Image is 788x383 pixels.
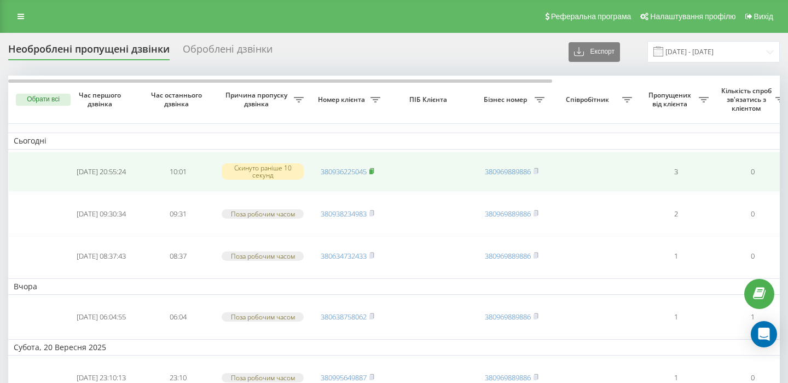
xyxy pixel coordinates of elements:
[63,297,140,337] td: [DATE] 06:04:55
[643,91,699,108] span: Пропущених від клієнта
[569,42,620,62] button: Експорт
[650,12,735,21] span: Налаштування профілю
[222,209,304,219] div: Поза робочим часом
[485,373,531,382] a: 380969889886
[140,297,216,337] td: 06:04
[485,251,531,261] a: 380969889886
[485,209,531,219] a: 380969889886
[638,152,714,192] td: 3
[395,95,464,104] span: ПІБ Клієнта
[222,163,304,180] div: Скинуто раніше 10 секунд
[321,167,367,176] a: 380936225045
[16,94,71,106] button: Обрати всі
[638,236,714,276] td: 1
[638,297,714,337] td: 1
[63,236,140,276] td: [DATE] 08:37:43
[222,91,294,108] span: Причина пропуску дзвінка
[72,91,131,108] span: Час першого дзвінка
[148,91,207,108] span: Час останнього дзвінка
[8,43,170,60] div: Необроблені пропущені дзвінки
[222,251,304,261] div: Поза робочим часом
[555,95,622,104] span: Співробітник
[321,251,367,261] a: 380634732433
[479,95,535,104] span: Бізнес номер
[321,312,367,322] a: 380638758062
[140,194,216,234] td: 09:31
[321,373,367,382] a: 380995649887
[222,373,304,382] div: Поза робочим часом
[551,12,631,21] span: Реферальна програма
[222,312,304,322] div: Поза робочим часом
[720,87,775,112] span: Кількість спроб зв'язатись з клієнтом
[140,236,216,276] td: 08:37
[321,209,367,219] a: 380938234983
[63,152,140,192] td: [DATE] 20:55:24
[751,321,777,347] div: Open Intercom Messenger
[183,43,273,60] div: Оброблені дзвінки
[485,167,531,176] a: 380969889886
[638,194,714,234] td: 2
[485,312,531,322] a: 380969889886
[63,194,140,234] td: [DATE] 09:30:34
[315,95,370,104] span: Номер клієнта
[140,152,216,192] td: 10:01
[754,12,773,21] span: Вихід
